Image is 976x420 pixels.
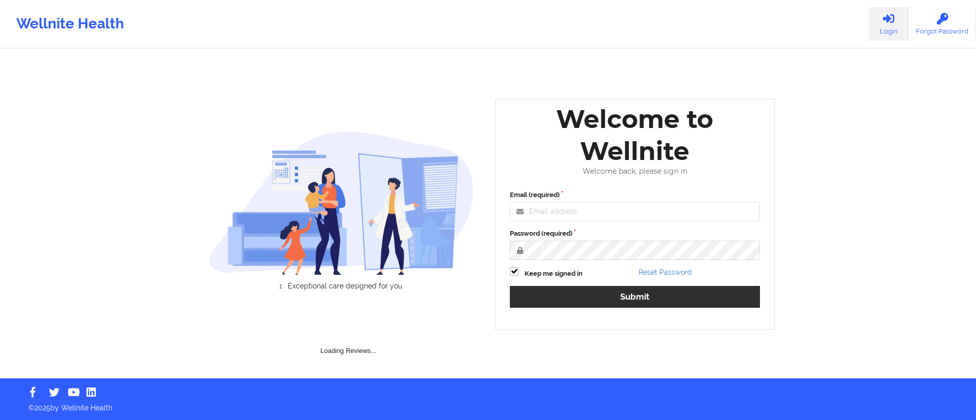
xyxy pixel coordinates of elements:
[510,190,760,200] label: Email (required)
[638,268,692,276] a: Reset Password
[510,229,760,239] label: Password (required)
[503,167,767,176] div: Welcome back, please sign in
[525,269,583,279] label: Keep me signed in
[869,7,908,41] a: Login
[510,286,760,308] button: Submit
[218,282,474,290] li: Exceptional care designed for you.
[21,396,955,413] p: © 2025 by Wellnite Health
[510,202,760,221] input: Email address
[209,307,489,356] div: Loading Reviews...
[908,7,976,41] a: Forgot Password
[503,103,767,167] div: Welcome to Wellnite
[209,131,474,275] img: wellnite-auth-hero_200.c722682e.png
